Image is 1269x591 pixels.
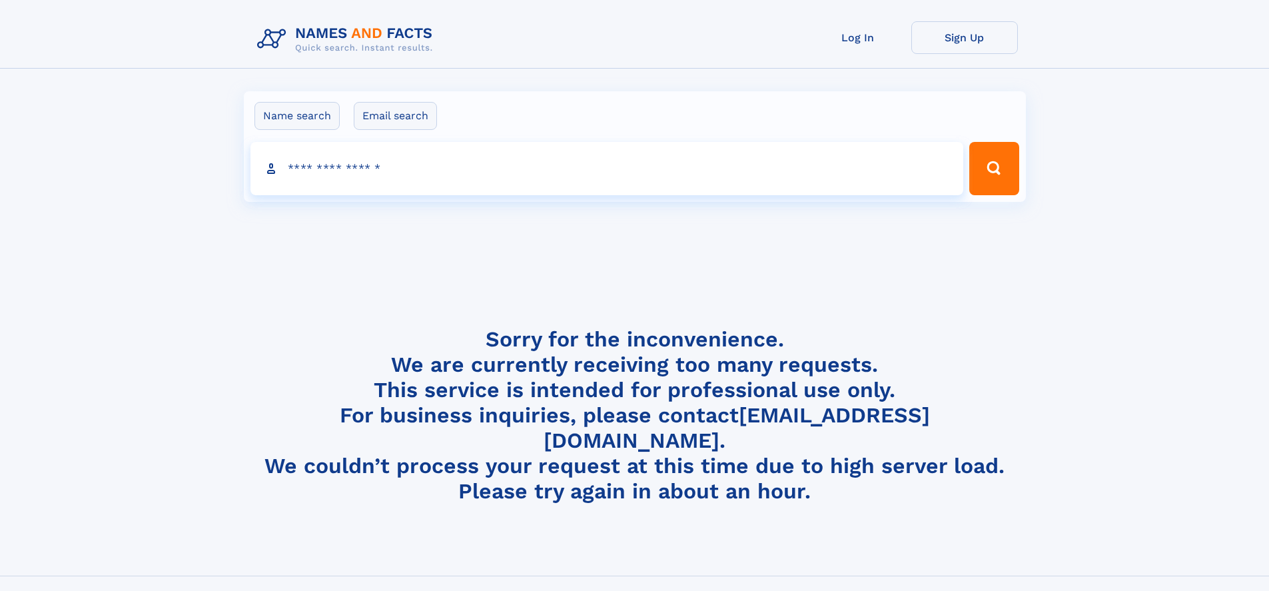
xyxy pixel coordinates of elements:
[252,326,1018,504] h4: Sorry for the inconvenience. We are currently receiving too many requests. This service is intend...
[805,21,911,54] a: Log In
[911,21,1018,54] a: Sign Up
[252,21,444,57] img: Logo Names and Facts
[354,102,437,130] label: Email search
[250,142,964,195] input: search input
[969,142,1019,195] button: Search Button
[544,402,930,453] a: [EMAIL_ADDRESS][DOMAIN_NAME]
[254,102,340,130] label: Name search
